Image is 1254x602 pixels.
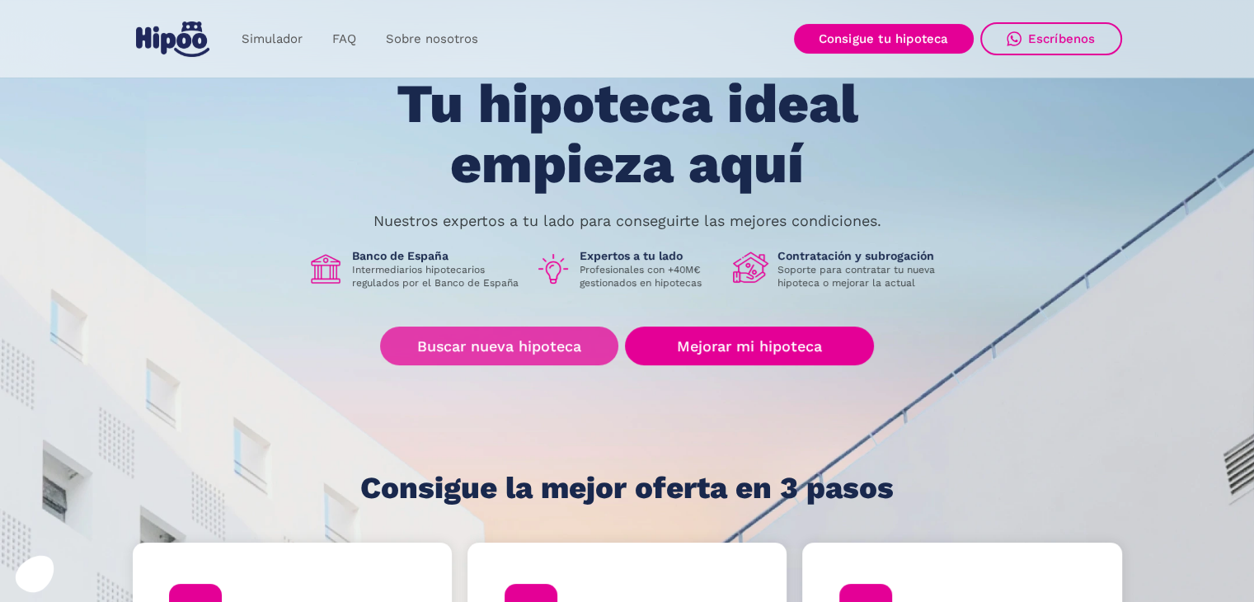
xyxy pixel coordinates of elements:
h1: Expertos a tu lado [580,248,720,263]
h1: Tu hipoteca ideal empieza aquí [314,74,939,194]
a: Mejorar mi hipoteca [625,327,873,365]
p: Soporte para contratar tu nueva hipoteca o mejorar la actual [777,263,947,289]
p: Nuestros expertos a tu lado para conseguirte las mejores condiciones. [373,214,881,228]
a: Sobre nosotros [371,23,493,55]
a: Consigue tu hipoteca [794,24,974,54]
h1: Consigue la mejor oferta en 3 pasos [360,472,894,505]
p: Intermediarios hipotecarios regulados por el Banco de España [352,263,522,289]
h1: Banco de España [352,248,522,263]
div: Escríbenos [1028,31,1096,46]
a: Escríbenos [980,22,1122,55]
p: Profesionales con +40M€ gestionados en hipotecas [580,263,720,289]
a: Simulador [227,23,317,55]
h1: Contratación y subrogación [777,248,947,263]
a: FAQ [317,23,371,55]
a: Buscar nueva hipoteca [380,327,618,365]
a: home [133,15,214,63]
